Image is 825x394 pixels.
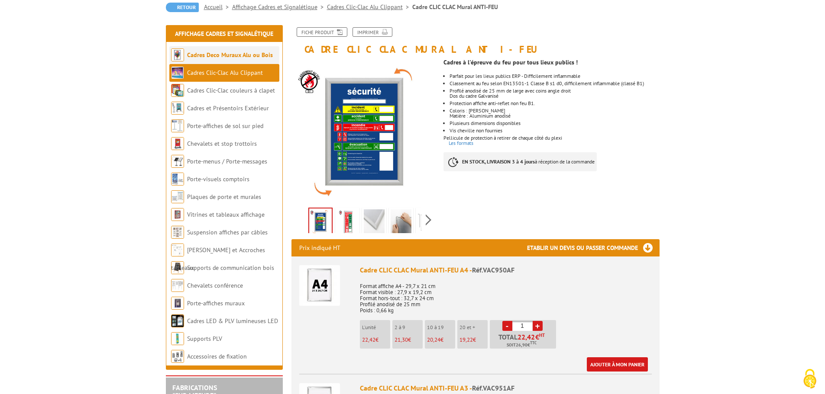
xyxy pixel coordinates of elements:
[299,239,340,256] p: Prix indiqué HT
[450,88,659,93] p: Profilé anodisé de 25 mm de large avec coins angle droit
[450,108,659,113] p: Coloris : [PERSON_NAME]
[171,137,184,150] img: Chevalets et stop trottoirs
[362,324,390,330] p: L'unité
[171,350,184,363] img: Accessoires de fixation
[360,265,652,275] div: Cadre CLIC CLAC Mural ANTI-FEU A4 -
[391,209,411,236] img: cadres-resistants-feu-3.jpg
[175,30,273,38] a: Affichage Cadres et Signalétique
[171,190,184,203] img: Plaques de porte et murales
[187,352,247,360] a: Accessoires de fixation
[171,226,184,239] img: Suspension affiches par câbles
[309,208,332,235] img: cadres_resistants_anti_feu_muraux_vac950af.jpg
[395,324,423,330] p: 2 à 9
[472,266,514,274] span: Réf.VAC950AF
[427,336,440,343] span: 20,24
[187,175,249,183] a: Porte-visuels comptoirs
[527,239,660,256] h3: Etablir un devis ou passer commande
[171,155,184,168] img: Porte-menus / Porte-messages
[187,264,274,272] a: Supports de communication bois
[360,277,652,314] p: Format affiche A4 - 29,7 x 21 cm Format visible : 27,9 x 19,2 cm Format hors-tout : 32,7 x 24 cm ...
[362,337,390,343] p: €
[171,119,184,132] img: Porte-affiches de sol sur pied
[171,314,184,327] img: Cadres LED & PLV lumineuses LED
[171,297,184,310] img: Porte-affiches muraux
[459,337,488,343] p: €
[362,336,375,343] span: 22,42
[187,122,263,130] a: Porte-affiches de sol sur pied
[187,140,257,147] a: Chevalets et stop trottoirs
[450,81,659,86] li: Classement au feu selon EN13501-1 Classe B s1 d0, difficilement inflammable (classé B1)
[187,282,243,289] a: Chevalets conférence
[187,69,263,77] a: Cadres Clic-Clac Alu Clippant
[530,340,537,345] sup: TTC
[507,342,537,349] span: Soit €
[492,333,556,349] p: Total
[171,332,184,345] img: Supports PLV
[516,342,527,349] span: 26,90
[337,209,358,236] img: cadres-resistants-feu-6.jpg
[535,333,539,340] span: €
[171,66,184,79] img: Cadres Clic-Clac Alu Clippant
[518,333,535,340] span: 22,42
[462,158,535,165] strong: EN STOCK, LIVRAISON 3 à 4 jours
[799,368,821,390] img: Cookies (fenêtre modale)
[587,357,648,372] a: Ajouter à mon panier
[299,265,340,306] img: Cadre CLIC CLAC Mural ANTI-FEU A4
[472,384,514,392] span: Réf.VAC951AF
[443,58,578,66] strong: Cadres à l'épreuve du feu pour tous lieux publics !
[187,51,273,59] a: Cadres Deco Muraux Alu ou Bois
[187,228,268,236] a: Suspension affiches par câbles
[187,104,269,112] a: Cadres et Présentoirs Extérieur
[364,209,385,236] img: cadres-resistants-feu-4.jpg
[443,152,597,171] p: à réception de la commande
[533,321,543,331] a: +
[171,208,184,221] img: Vitrines et tableaux affichage
[450,101,659,106] li: Protection affiche anti-reflet non feu B1.
[171,279,184,292] img: Chevalets conférence
[395,337,423,343] p: €
[449,140,473,146] a: Les formats
[450,113,659,119] p: Matière : Aluminium anodisé
[297,27,347,37] a: Fiche produit
[171,84,184,97] img: Cadres Clic-Clac couleurs à clapet
[166,3,199,12] a: Retour
[187,157,267,165] a: Porte-menus / Porte-messages
[171,243,184,256] img: Cimaises et Accroches tableaux
[171,102,184,115] img: Cadres et Présentoirs Extérieur
[795,365,825,394] button: Cookies (fenêtre modale)
[502,321,512,331] a: -
[427,337,455,343] p: €
[395,336,408,343] span: 21,30
[187,193,261,201] a: Plaques de porte et murales
[450,74,659,79] li: Parfait pour les lieux publics ERP - Difficilement inflammable
[232,3,327,11] a: Affichage Cadres et Signalétique
[187,299,245,307] a: Porte-affiches muraux
[417,209,438,236] img: croquis-cadre-non-feu-ignifuge.jpg
[424,213,433,227] span: Next
[171,173,184,186] img: Porte-visuels comptoirs
[427,324,455,330] p: 10 à 19
[450,128,659,133] p: Vis cheville non fournies
[204,3,232,11] a: Accueil
[450,121,659,126] li: Plusieurs dimensions disponibles
[539,332,545,338] sup: HT
[187,86,275,94] a: Cadres Clic-Clac couleurs à clapet
[412,3,498,11] li: Cadre CLIC CLAC Mural ANTI-FEU
[450,93,659,99] p: Dos du cadre Galvanisé
[187,211,265,218] a: Vitrines et tableaux affichage
[459,336,473,343] span: 19,22
[171,48,184,61] img: Cadres Deco Muraux Alu ou Bois
[187,317,278,325] a: Cadres LED & PLV lumineuses LED
[443,135,659,146] p: Pellicule de protection à retirer de chaque côté du plexi
[360,383,652,393] div: Cadre CLIC CLAC Mural ANTI-FEU A3 -
[171,246,265,272] a: [PERSON_NAME] et Accroches tableaux
[327,3,412,11] a: Cadres Clic-Clac Alu Clippant
[459,324,488,330] p: 20 et +
[353,27,392,37] a: Imprimer
[187,335,222,343] a: Supports PLV
[291,59,437,205] img: cadres_resistants_anti_feu_muraux_vac950af.jpg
